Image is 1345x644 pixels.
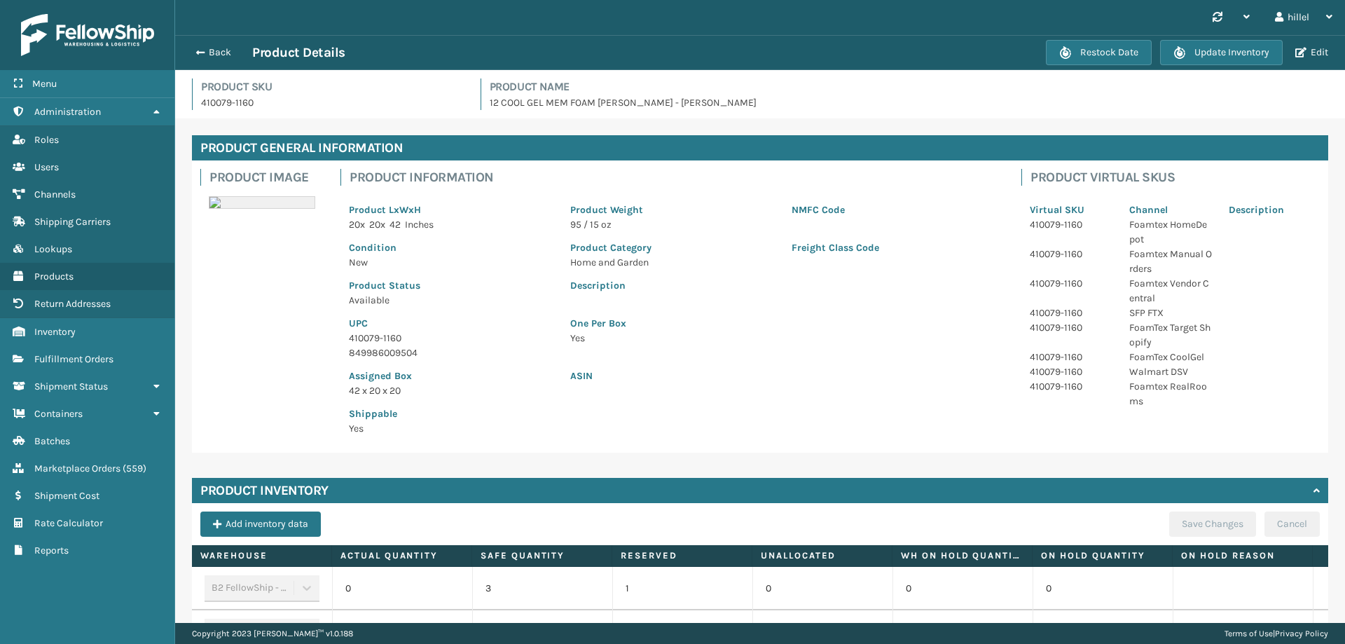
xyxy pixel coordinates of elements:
span: Shipping Carriers [34,216,111,228]
span: Reports [34,544,69,556]
span: Return Addresses [34,298,111,310]
p: Channel [1129,203,1212,217]
p: Freight Class Code [792,240,996,255]
p: 410079-1160 [1030,350,1112,364]
span: Users [34,161,59,173]
span: Rate Calculator [34,517,103,529]
h4: Product General Information [192,135,1328,160]
p: Home and Garden [570,255,775,270]
span: 20 x [349,219,365,231]
p: Walmart DSV [1129,364,1212,379]
h4: Product Information [350,169,1005,186]
button: Edit [1291,46,1332,59]
p: Yes [349,421,553,436]
button: Restock Date [1046,40,1152,65]
p: NMFC Code [792,203,996,217]
a: Terms of Use [1225,629,1273,638]
p: Description [1229,203,1311,217]
p: Foamtex RealRooms [1129,379,1212,409]
h4: Product Inventory [200,482,329,499]
p: 410079-1160 [349,331,553,345]
p: Condition [349,240,553,255]
p: Yes [570,331,996,345]
p: 410079-1160 [1030,276,1112,291]
div: | [1225,623,1328,644]
p: Shippable [349,406,553,421]
p: Foamtex Vendor Central [1129,276,1212,306]
span: Administration [34,106,101,118]
span: Inches [405,219,434,231]
p: New [349,255,553,270]
p: Foamtex HomeDepot [1129,217,1212,247]
p: 410079-1160 [1030,306,1112,320]
span: ( 559 ) [123,463,146,474]
p: 12 COOL GEL MEM FOAM [PERSON_NAME] - [PERSON_NAME] [490,95,1329,110]
img: logo [21,14,154,56]
label: On Hold Quantity [1041,549,1164,562]
p: Product Status [349,278,553,293]
span: Lookups [34,243,72,255]
p: Product Weight [570,203,775,217]
button: Add inventory data [200,512,321,537]
a: Privacy Policy [1275,629,1328,638]
h4: Product Virtual SKUs [1030,169,1320,186]
h4: Product Image [209,169,324,186]
h4: Product SKU [201,78,464,95]
p: 410079-1160 [1030,247,1112,261]
td: 3 [472,567,612,610]
button: Cancel [1264,512,1320,537]
p: Virtual SKU [1030,203,1112,217]
td: 0 [1033,567,1173,610]
label: Warehouse [200,549,323,562]
p: Description [570,278,996,293]
span: Shipment Status [34,381,108,392]
span: 20 x [369,219,385,231]
p: Product Category [570,240,775,255]
span: Marketplace Orders [34,463,120,474]
p: Available [349,293,553,308]
p: 1 [626,582,740,596]
button: Update Inventory [1160,40,1283,65]
label: On Hold Reason [1181,549,1304,562]
h3: Product Details [252,44,345,61]
span: Containers [34,408,83,420]
label: Actual Quantity [340,549,463,562]
img: 51104088640_40f294f443_o-scaled-700x700.jpg [209,196,315,209]
p: FoamTex CoolGel [1129,350,1212,364]
label: Reserved [621,549,743,562]
td: 0 [332,567,472,610]
span: 95 / 15 oz [570,219,612,231]
span: Products [34,270,74,282]
p: 410079-1160 [1030,379,1112,394]
p: 410079-1160 [1030,217,1112,232]
span: Channels [34,189,76,200]
td: 0 [892,567,1033,610]
span: Shipment Cost [34,490,99,502]
label: Safe Quantity [481,549,603,562]
p: ASIN [570,369,996,383]
p: Assigned Box [349,369,553,383]
h4: Product Name [490,78,1329,95]
label: Unallocated [761,549,883,562]
p: Product LxWxH [349,203,553,217]
p: FoamTex Target Shopify [1129,320,1212,350]
span: 42 [389,219,401,231]
span: Menu [32,78,57,90]
span: Inventory [34,326,76,338]
p: Copyright 2023 [PERSON_NAME]™ v 1.0.188 [192,623,353,644]
p: 410079-1160 [201,95,464,110]
span: Roles [34,134,59,146]
p: SFP FTX [1129,306,1212,320]
p: 849986009504 [349,345,553,360]
p: 410079-1160 [1030,364,1112,379]
p: 42 x 20 x 20 [349,383,553,398]
button: Back [188,46,252,59]
td: 0 [752,567,892,610]
button: Save Changes [1169,512,1256,537]
p: UPC [349,316,553,331]
p: 410079-1160 [1030,320,1112,335]
span: Fulfillment Orders [34,353,113,365]
span: Batches [34,435,70,447]
label: WH On hold quantity [901,549,1023,562]
p: Foamtex Manual Orders [1129,247,1212,276]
